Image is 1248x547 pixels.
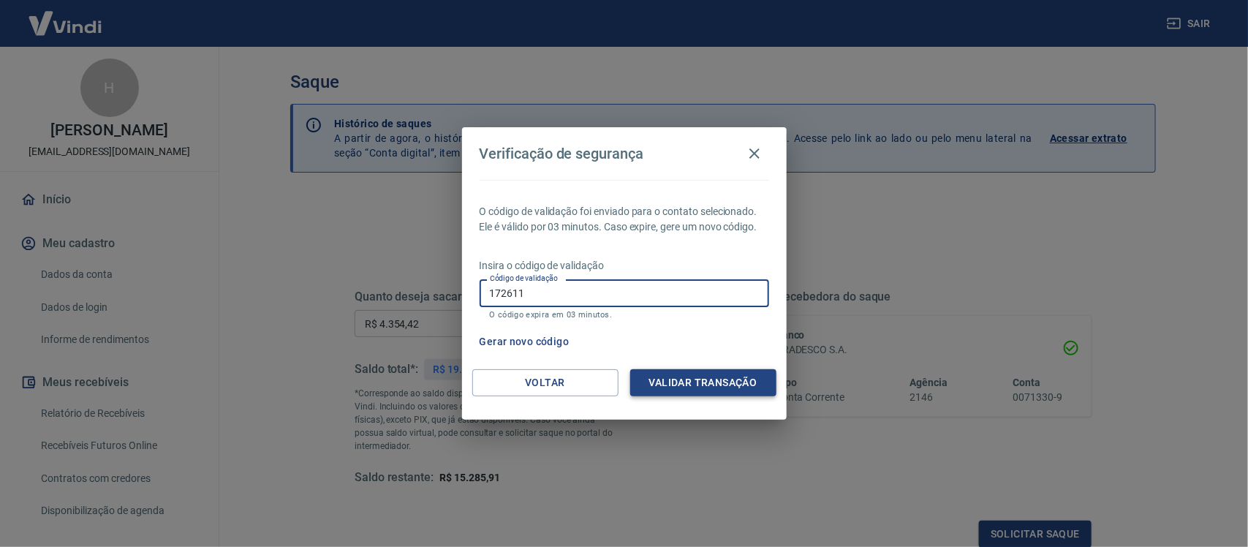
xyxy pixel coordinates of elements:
button: Voltar [472,369,619,396]
label: Código de validação [490,273,558,284]
p: O código de validação foi enviado para o contato selecionado. Ele é válido por 03 minutos. Caso e... [480,204,769,235]
p: O código expira em 03 minutos. [490,310,759,320]
p: Insira o código de validação [480,258,769,273]
button: Validar transação [630,369,776,396]
button: Gerar novo código [474,328,575,355]
h4: Verificação de segurança [480,145,644,162]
